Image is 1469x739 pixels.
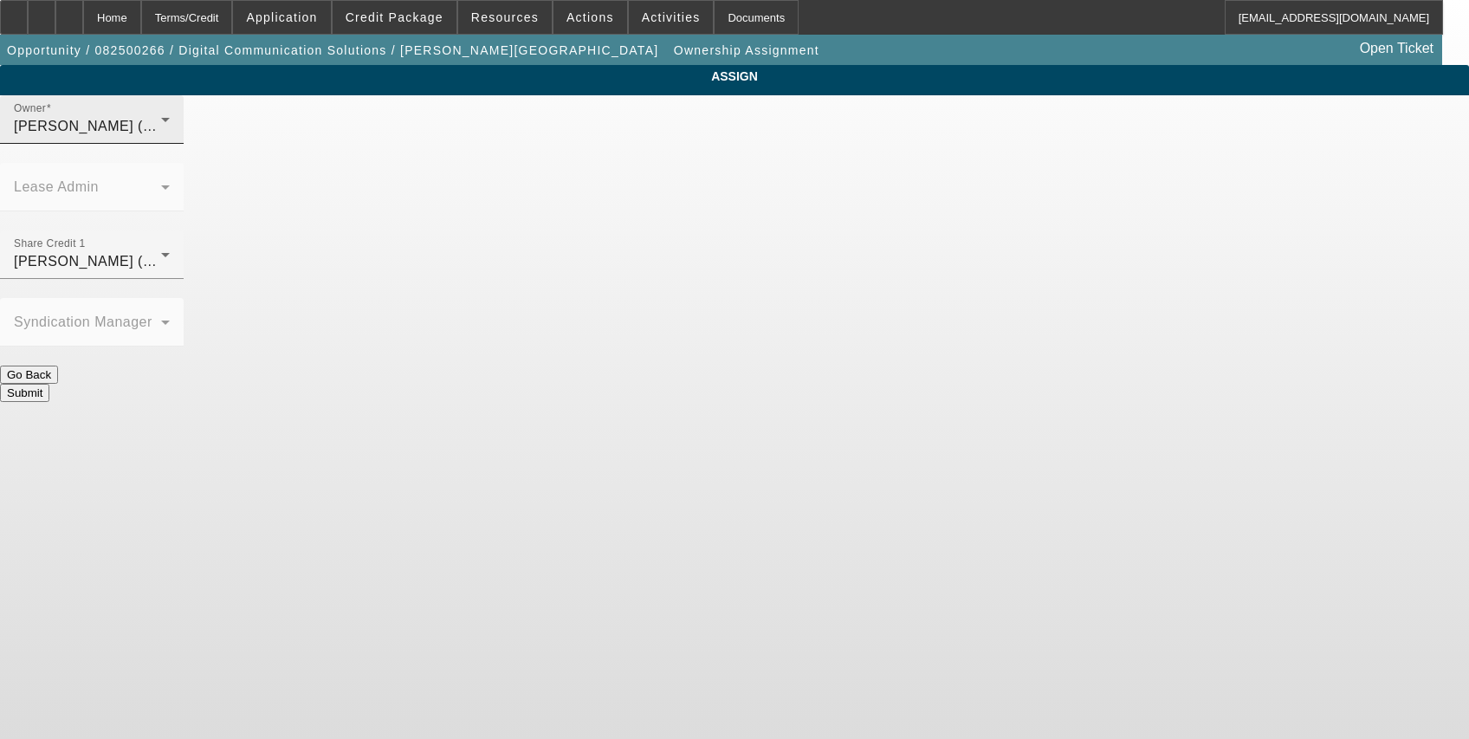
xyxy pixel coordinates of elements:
[458,1,552,34] button: Resources
[7,43,658,57] span: Opportunity / 082500266 / Digital Communication Solutions / [PERSON_NAME][GEOGRAPHIC_DATA]
[246,10,317,24] span: Application
[233,1,330,34] button: Application
[13,69,1456,83] span: ASSIGN
[670,35,824,66] button: Ownership Assignment
[566,10,614,24] span: Actions
[14,103,46,114] mat-label: Owner
[553,1,627,34] button: Actions
[471,10,539,24] span: Resources
[14,179,99,194] mat-label: Lease Admin
[14,314,152,329] mat-label: Syndication Manager
[333,1,456,34] button: Credit Package
[642,10,701,24] span: Activities
[629,1,714,34] button: Activities
[14,238,86,250] mat-label: Share Credit 1
[14,254,179,269] span: [PERSON_NAME] (Lvl 1)
[1353,34,1440,63] a: Open Ticket
[674,43,819,57] span: Ownership Assignment
[14,119,187,133] span: [PERSON_NAME] (Lvl 19)
[346,10,443,24] span: Credit Package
